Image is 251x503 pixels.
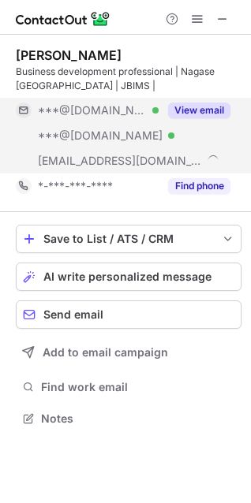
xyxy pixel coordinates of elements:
[16,408,242,430] button: Notes
[38,103,147,117] span: ***@[DOMAIN_NAME]
[16,47,122,63] div: [PERSON_NAME]
[41,412,235,426] span: Notes
[43,346,168,359] span: Add to email campaign
[168,178,230,194] button: Reveal Button
[38,154,202,168] span: [EMAIL_ADDRESS][DOMAIN_NAME]
[16,300,242,329] button: Send email
[16,225,242,253] button: save-profile-one-click
[16,65,242,93] div: Business development professional | Nagase [GEOGRAPHIC_DATA] | JBIMS |
[16,338,242,367] button: Add to email campaign
[16,263,242,291] button: AI write personalized message
[16,9,111,28] img: ContactOut v5.3.10
[41,380,235,394] span: Find work email
[43,233,214,245] div: Save to List / ATS / CRM
[43,308,103,321] span: Send email
[43,270,212,283] span: AI write personalized message
[16,376,242,398] button: Find work email
[168,102,230,118] button: Reveal Button
[38,129,163,143] span: ***@[DOMAIN_NAME]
